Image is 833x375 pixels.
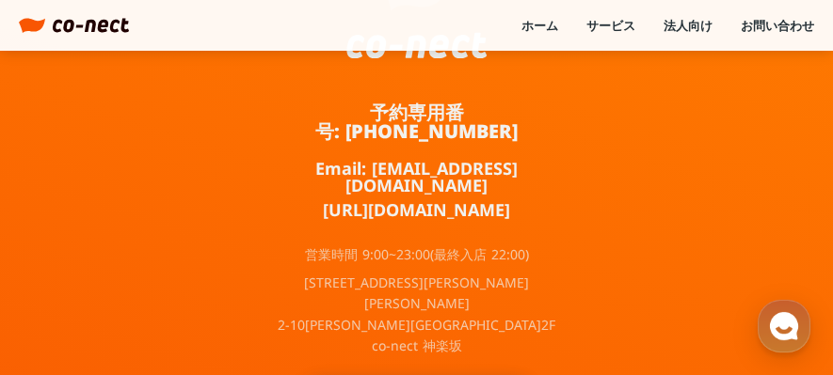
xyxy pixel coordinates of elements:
span: 設定 [291,247,313,262]
p: [STREET_ADDRESS][PERSON_NAME][PERSON_NAME] 2-10[PERSON_NAME][GEOGRAPHIC_DATA]2F co-nect 神楽坂 [276,273,558,357]
span: ホーム [48,247,82,262]
a: [URL][DOMAIN_NAME] [323,201,510,218]
a: チャット [124,219,243,266]
a: 予約専用番号: [PHONE_NUMBER] [276,103,558,141]
span: チャット [161,248,206,263]
a: お問い合わせ [741,17,814,34]
a: サービス [586,17,635,34]
a: 法人向け [664,17,713,34]
a: Email: [EMAIL_ADDRESS][DOMAIN_NAME] [276,160,558,194]
p: 営業時間 9:00~23:00(最終入店 22:00) [305,248,529,261]
a: 設定 [243,219,361,266]
a: ホーム [521,17,558,34]
a: ホーム [6,219,124,266]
